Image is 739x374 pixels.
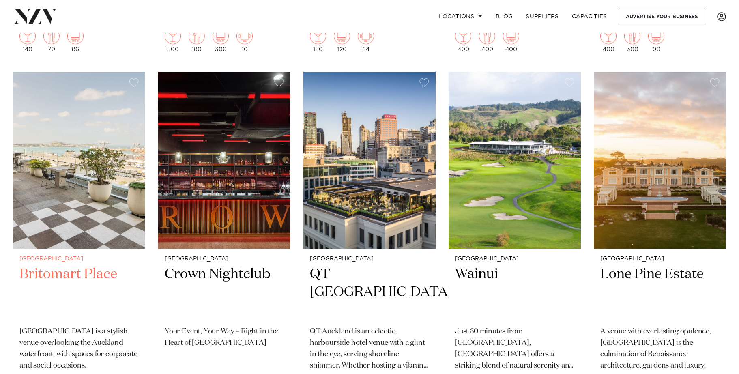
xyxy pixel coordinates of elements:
[479,28,495,52] div: 400
[19,265,139,320] h2: Britomart Place
[165,256,284,262] small: [GEOGRAPHIC_DATA]
[489,8,519,25] a: BLOG
[455,28,471,44] img: cocktail.png
[600,28,617,52] div: 400
[19,28,36,52] div: 140
[648,28,664,44] img: theatre.png
[519,8,565,25] a: SUPPLIERS
[19,326,139,372] p: [GEOGRAPHIC_DATA] is a stylish venue overlooking the Auckland waterfront, with spaces for corpora...
[624,28,640,52] div: 300
[310,256,429,262] small: [GEOGRAPHIC_DATA]
[236,28,253,44] img: meeting.png
[310,265,429,320] h2: QT [GEOGRAPHIC_DATA]
[13,9,57,24] img: nzv-logo.png
[455,28,471,52] div: 400
[310,28,326,44] img: cocktail.png
[565,8,614,25] a: Capacities
[334,28,350,52] div: 120
[67,28,84,52] div: 86
[67,28,84,44] img: theatre.png
[310,326,429,372] p: QT Auckland is an eclectic, harbourside hotel venue with a glint in the eye, serving shoreline sh...
[358,28,374,52] div: 64
[334,28,350,44] img: theatre.png
[213,28,229,44] img: theatre.png
[503,28,519,44] img: theatre.png
[624,28,640,44] img: dining.png
[43,28,60,44] img: dining.png
[189,28,205,52] div: 180
[310,28,326,52] div: 150
[600,28,617,44] img: cocktail.png
[619,8,705,25] a: Advertise your business
[648,28,664,52] div: 90
[600,265,720,320] h2: Lone Pine Estate
[19,28,36,44] img: cocktail.png
[455,256,574,262] small: [GEOGRAPHIC_DATA]
[165,28,181,44] img: cocktail.png
[479,28,495,44] img: dining.png
[455,265,574,320] h2: Wainui
[19,256,139,262] small: [GEOGRAPHIC_DATA]
[503,28,519,52] div: 400
[189,28,205,44] img: dining.png
[455,326,574,372] p: Just 30 minutes from [GEOGRAPHIC_DATA], [GEOGRAPHIC_DATA] offers a striking blend of natural sere...
[600,256,720,262] small: [GEOGRAPHIC_DATA]
[236,28,253,52] div: 10
[213,28,229,52] div: 300
[165,326,284,349] p: Your Event, Your Way – Right in the Heart of [GEOGRAPHIC_DATA]
[358,28,374,44] img: meeting.png
[165,265,284,320] h2: Crown Nightclub
[600,326,720,372] p: A venue with everlasting opulence, [GEOGRAPHIC_DATA] is the culmination of Renaissance architectu...
[165,28,181,52] div: 500
[43,28,60,52] div: 70
[432,8,489,25] a: Locations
